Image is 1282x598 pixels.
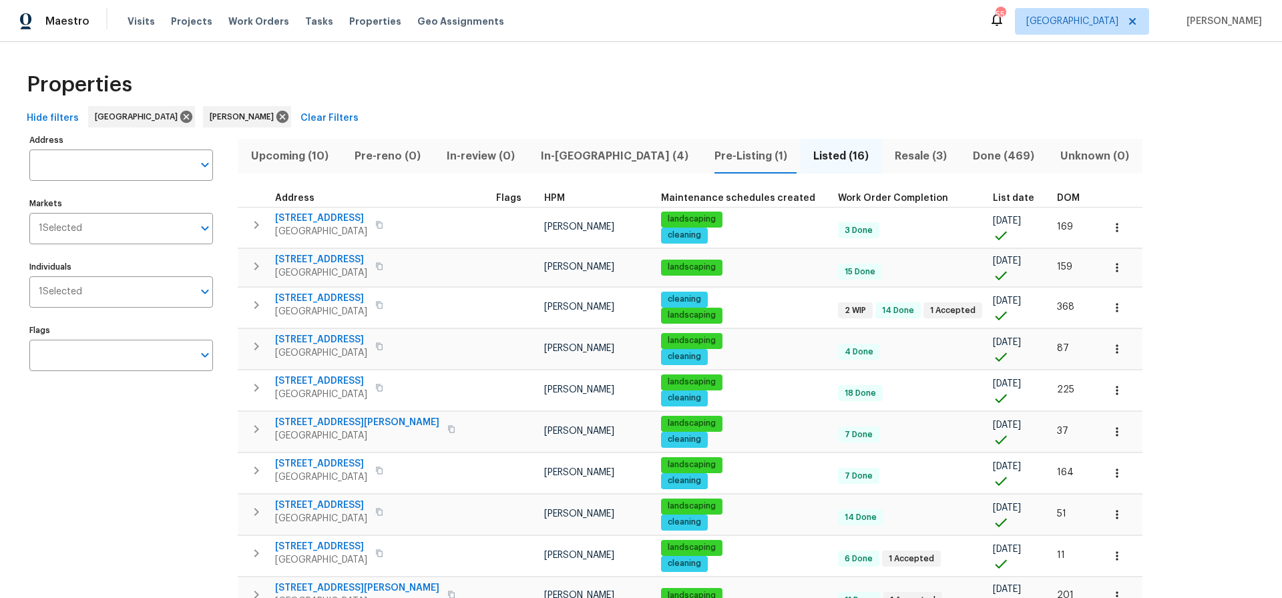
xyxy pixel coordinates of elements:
[877,305,919,316] span: 14 Done
[544,509,614,519] span: [PERSON_NAME]
[662,376,721,388] span: landscaping
[275,253,367,266] span: [STREET_ADDRESS]
[275,499,367,512] span: [STREET_ADDRESS]
[349,15,401,28] span: Properties
[1057,302,1074,312] span: 368
[662,558,706,569] span: cleaning
[305,17,333,26] span: Tasks
[1057,222,1073,232] span: 169
[839,553,878,565] span: 6 Done
[275,388,367,401] span: [GEOGRAPHIC_DATA]
[839,471,878,482] span: 7 Done
[275,374,367,388] span: [STREET_ADDRESS]
[996,8,1005,21] div: 55
[275,540,367,553] span: [STREET_ADDRESS]
[275,457,367,471] span: [STREET_ADDRESS]
[839,305,871,316] span: 2 WIP
[39,286,82,298] span: 1 Selected
[839,346,879,358] span: 4 Done
[196,156,214,174] button: Open
[662,475,706,487] span: cleaning
[275,416,439,429] span: [STREET_ADDRESS][PERSON_NAME]
[1057,344,1069,353] span: 87
[993,216,1021,226] span: [DATE]
[275,429,439,442] span: [GEOGRAPHIC_DATA]
[1181,15,1262,28] span: [PERSON_NAME]
[890,147,952,166] span: Resale (3)
[993,503,1021,513] span: [DATE]
[196,219,214,238] button: Open
[839,388,881,399] span: 18 Done
[993,462,1021,471] span: [DATE]
[39,223,82,234] span: 1 Selected
[29,200,213,208] label: Markets
[29,263,213,271] label: Individuals
[544,551,614,560] span: [PERSON_NAME]
[275,346,367,360] span: [GEOGRAPHIC_DATA]
[661,194,815,203] span: Maintenance schedules created
[544,262,614,272] span: [PERSON_NAME]
[993,296,1021,306] span: [DATE]
[809,147,874,166] span: Listed (16)
[496,194,521,203] span: Flags
[1057,194,1080,203] span: DOM
[883,553,939,565] span: 1 Accepted
[45,15,89,28] span: Maestro
[544,302,614,312] span: [PERSON_NAME]
[275,266,367,280] span: [GEOGRAPHIC_DATA]
[544,194,565,203] span: HPM
[993,379,1021,388] span: [DATE]
[1056,147,1134,166] span: Unknown (0)
[275,212,367,225] span: [STREET_ADDRESS]
[21,106,84,131] button: Hide filters
[275,292,367,305] span: [STREET_ADDRESS]
[349,147,425,166] span: Pre-reno (0)
[662,310,721,321] span: landscaping
[275,553,367,567] span: [GEOGRAPHIC_DATA]
[441,147,519,166] span: In-review (0)
[544,344,614,353] span: [PERSON_NAME]
[275,194,314,203] span: Address
[993,256,1021,266] span: [DATE]
[275,581,439,595] span: [STREET_ADDRESS][PERSON_NAME]
[171,15,212,28] span: Projects
[417,15,504,28] span: Geo Assignments
[196,346,214,364] button: Open
[1057,426,1068,436] span: 37
[839,429,878,440] span: 7 Done
[1026,15,1118,28] span: [GEOGRAPHIC_DATA]
[275,225,367,238] span: [GEOGRAPHIC_DATA]
[246,147,333,166] span: Upcoming (10)
[662,392,706,404] span: cleaning
[275,471,367,484] span: [GEOGRAPHIC_DATA]
[544,426,614,436] span: [PERSON_NAME]
[838,194,948,203] span: Work Order Completion
[993,545,1021,554] span: [DATE]
[662,294,706,305] span: cleaning
[662,459,721,471] span: landscaping
[993,420,1021,430] span: [DATE]
[29,326,213,334] label: Flags
[925,305,981,316] span: 1 Accepted
[544,468,614,477] span: [PERSON_NAME]
[1057,385,1074,394] span: 225
[88,106,195,127] div: [GEOGRAPHIC_DATA]
[1057,509,1066,519] span: 51
[662,542,721,553] span: landscaping
[95,110,183,123] span: [GEOGRAPHIC_DATA]
[27,78,132,91] span: Properties
[544,222,614,232] span: [PERSON_NAME]
[275,305,367,318] span: [GEOGRAPHIC_DATA]
[993,194,1034,203] span: List date
[839,225,878,236] span: 3 Done
[662,230,706,241] span: cleaning
[210,110,279,123] span: [PERSON_NAME]
[295,106,364,131] button: Clear Filters
[300,110,359,127] span: Clear Filters
[709,147,792,166] span: Pre-Listing (1)
[1057,262,1072,272] span: 159
[275,333,367,346] span: [STREET_ADDRESS]
[1057,468,1074,477] span: 164
[662,517,706,528] span: cleaning
[968,147,1040,166] span: Done (469)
